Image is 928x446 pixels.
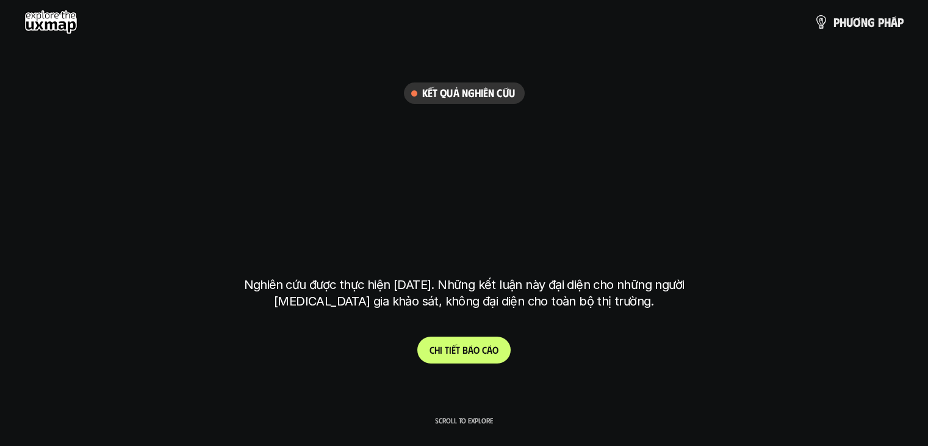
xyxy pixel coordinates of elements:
[884,15,891,29] span: h
[242,117,687,168] h1: phạm vi công việc của
[878,15,884,29] span: p
[417,337,511,364] a: Chitiếtbáocáo
[449,344,451,356] span: i
[853,15,861,29] span: ơ
[445,344,449,356] span: t
[482,344,487,356] span: c
[430,344,434,356] span: C
[246,213,682,265] h1: tại [GEOGRAPHIC_DATA]
[462,344,468,356] span: b
[492,344,498,356] span: o
[434,344,440,356] span: h
[468,344,473,356] span: á
[422,86,515,100] h6: Kết quả nghiên cứu
[861,15,868,29] span: n
[236,277,693,310] p: Nghiên cứu được thực hiện [DATE]. Những kết luận này đại diện cho những người [MEDICAL_DATA] gia ...
[435,416,493,425] p: Scroll to explore
[868,15,875,29] span: g
[473,344,480,356] span: o
[897,15,904,29] span: p
[814,10,904,34] a: phươngpháp
[487,344,492,356] span: á
[451,344,456,356] span: ế
[440,344,442,356] span: i
[846,15,853,29] span: ư
[456,344,460,356] span: t
[833,15,840,29] span: p
[840,15,846,29] span: h
[891,15,897,29] span: á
